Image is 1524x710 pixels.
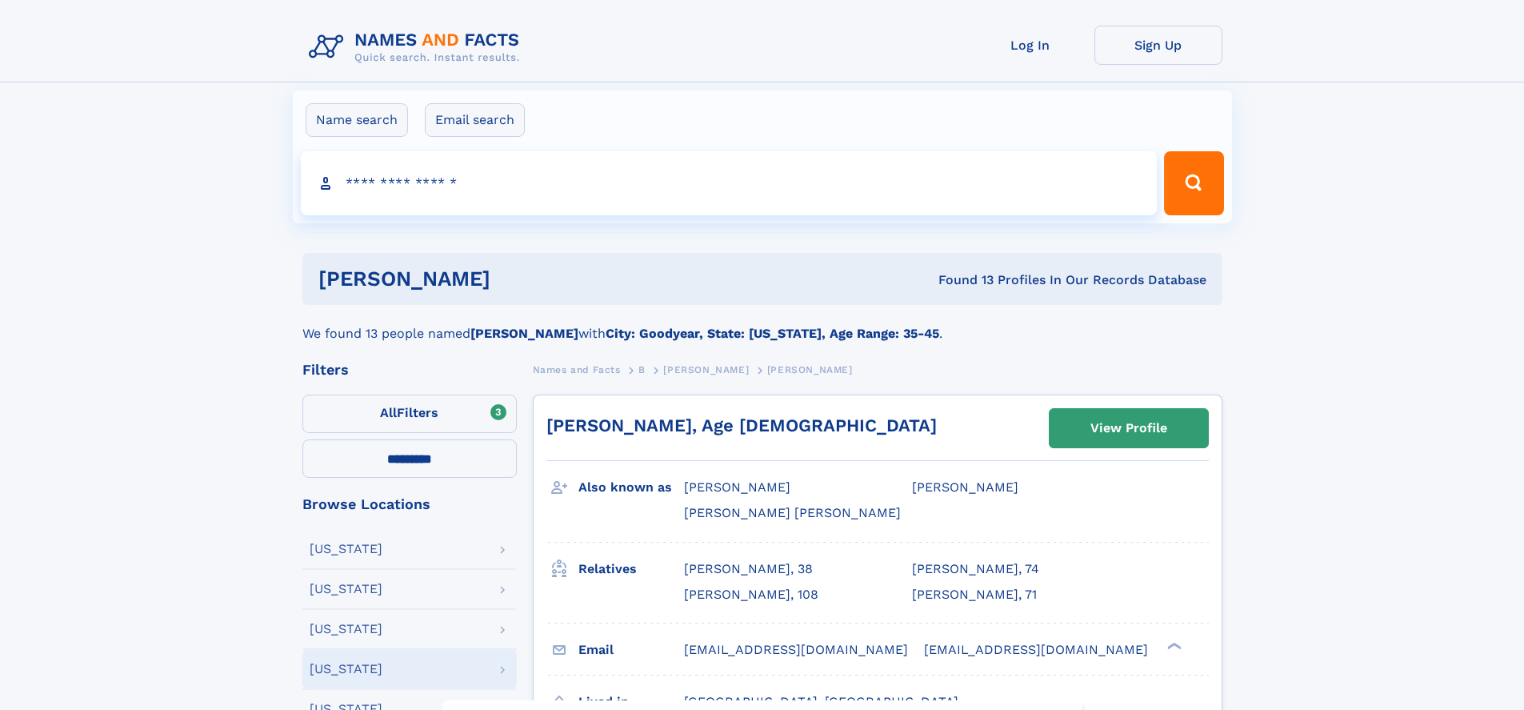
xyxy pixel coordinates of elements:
span: [GEOGRAPHIC_DATA], [GEOGRAPHIC_DATA] [684,694,958,709]
h3: Also known as [578,474,684,501]
a: Names and Facts [533,359,621,379]
h3: Email [578,636,684,664]
div: [US_STATE] [310,663,382,676]
h3: Relatives [578,556,684,583]
label: Name search [306,103,408,137]
span: [EMAIL_ADDRESS][DOMAIN_NAME] [924,642,1148,657]
a: [PERSON_NAME], 71 [912,586,1037,604]
div: [US_STATE] [310,543,382,556]
label: Filters [302,395,517,433]
div: ❯ [1163,640,1182,651]
button: Search Button [1164,151,1223,215]
a: Sign Up [1094,26,1222,65]
a: [PERSON_NAME], Age [DEMOGRAPHIC_DATA] [546,415,937,435]
a: [PERSON_NAME], 38 [684,560,813,578]
span: [PERSON_NAME] [767,364,853,375]
span: [PERSON_NAME] [PERSON_NAME] [684,505,901,520]
span: B [638,364,646,375]
b: [PERSON_NAME] [470,326,578,341]
div: View Profile [1090,410,1167,447]
a: B [638,359,646,379]
span: [PERSON_NAME] [684,479,790,495]
img: Logo Names and Facts [302,26,533,69]
a: [PERSON_NAME], 74 [912,560,1039,578]
div: Browse Locations [302,497,517,511]
div: Found 13 Profiles In Our Records Database [714,271,1206,289]
input: search input [301,151,1158,215]
label: Email search [425,103,525,137]
h1: [PERSON_NAME] [318,269,714,289]
a: [PERSON_NAME] [663,359,749,379]
span: [PERSON_NAME] [912,479,1018,495]
span: All [380,405,397,420]
div: [US_STATE] [310,583,382,596]
b: City: Goodyear, State: [US_STATE], Age Range: 35-45 [606,326,939,341]
a: Log In [966,26,1094,65]
div: Filters [302,363,517,377]
span: [EMAIL_ADDRESS][DOMAIN_NAME] [684,642,908,657]
span: [PERSON_NAME] [663,364,749,375]
a: View Profile [1050,409,1208,447]
a: [PERSON_NAME], 108 [684,586,818,604]
div: We found 13 people named with . [302,305,1222,343]
div: [US_STATE] [310,623,382,636]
